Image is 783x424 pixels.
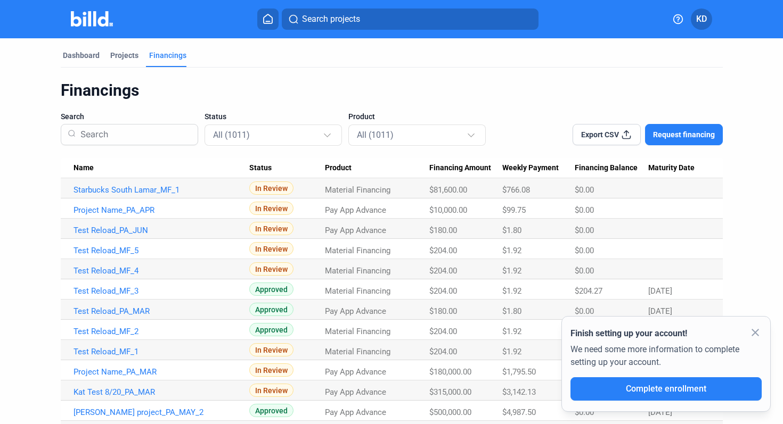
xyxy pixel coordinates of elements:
span: $1.92 [502,327,521,336]
div: Finish setting up your account! [570,327,762,340]
span: Approved [249,404,293,417]
span: Product [348,111,375,122]
span: $180.00 [429,306,457,316]
span: $204.00 [429,347,457,356]
span: [DATE] [648,286,672,296]
a: Test Reload_PA_JUN [74,226,249,235]
span: KD [696,13,707,26]
span: $99.75 [502,205,526,215]
mat-select-trigger: All (1011) [357,130,394,140]
span: Pay App Advance [325,205,386,215]
div: Product [325,163,429,173]
span: Material Financing [325,266,390,276]
span: $315,000.00 [429,387,471,397]
button: KD [691,9,712,30]
span: In Review [249,384,293,397]
span: $500,000.00 [429,408,471,417]
a: Test Reload_PA_MAR [74,306,249,316]
span: Pay App Advance [325,387,386,397]
span: In Review [249,202,293,215]
span: $1.92 [502,246,521,255]
span: Pay App Advance [325,226,386,235]
span: $204.00 [429,266,457,276]
a: [PERSON_NAME] project_PA_MAY_2 [74,408,249,417]
div: Financing Balance [575,163,648,173]
span: $0.00 [575,306,594,316]
span: $1.92 [502,266,521,276]
div: Weekly Payment [502,163,575,173]
span: Request financing [653,129,715,140]
span: Pay App Advance [325,306,386,316]
span: Name [74,163,94,173]
span: Status [205,111,226,122]
a: Project Name_PA_APR [74,205,249,215]
span: Financing Amount [429,163,491,173]
button: Complete enrollment [570,377,762,401]
span: $1.92 [502,347,521,356]
button: Search projects [282,9,539,30]
a: Test Reload_MF_2 [74,327,249,336]
span: Pay App Advance [325,408,386,417]
span: $180.00 [429,226,457,235]
span: Pay App Advance [325,367,386,377]
span: Material Financing [325,246,390,255]
a: Test Reload_MF_1 [74,347,249,356]
span: $3,142.13 [502,387,536,397]
span: $0.00 [575,266,594,276]
span: Approved [249,282,293,296]
span: Material Financing [325,286,390,296]
a: Kat Test 8/20_PA_MAR [74,387,249,397]
span: Weekly Payment [502,163,559,173]
span: Financing Balance [575,163,638,173]
div: Name [74,163,249,173]
span: $204.00 [429,327,457,336]
span: Material Financing [325,327,390,336]
input: Search [76,121,191,148]
mat-icon: close [749,326,762,339]
span: $4,987.50 [502,408,536,417]
span: Status [249,163,272,173]
button: Request financing [645,124,723,145]
div: Financings [61,80,723,101]
span: $0.00 [575,205,594,215]
span: $204.00 [429,286,457,296]
span: $1.80 [502,226,521,235]
div: Financing Amount [429,163,502,173]
span: $10,000.00 [429,205,467,215]
button: Export CSV [573,124,641,145]
span: Search projects [302,13,360,26]
span: Export CSV [581,129,619,140]
div: We need some more information to complete setting up your account. [570,340,762,377]
div: Maturity Date [648,163,710,173]
div: Projects [110,50,138,61]
span: In Review [249,343,293,356]
span: $204.00 [429,246,457,255]
span: Approved [249,303,293,316]
span: Complete enrollment [626,384,706,394]
span: $766.08 [502,185,530,195]
span: Product [325,163,352,173]
span: In Review [249,363,293,377]
span: Approved [249,323,293,336]
a: Project Name_PA_MAR [74,367,249,377]
span: Material Financing [325,185,390,195]
span: $204.27 [575,286,602,296]
span: [DATE] [648,306,672,316]
a: Test Reload_MF_5 [74,246,249,255]
span: $0.00 [575,185,594,195]
span: $0.00 [575,226,594,235]
span: $1,795.50 [502,367,536,377]
a: Test Reload_MF_4 [74,266,249,276]
span: In Review [249,222,293,235]
span: $81,600.00 [429,185,467,195]
span: $1.80 [502,306,521,316]
a: Starbucks South Lamar_MF_1 [74,185,249,195]
span: $0.00 [575,246,594,255]
span: [DATE] [648,408,672,417]
span: Material Financing [325,347,390,356]
div: Dashboard [63,50,100,61]
span: $0.00 [575,408,594,417]
span: In Review [249,242,293,255]
span: $1.92 [502,286,521,296]
a: Test Reload_MF_3 [74,286,249,296]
